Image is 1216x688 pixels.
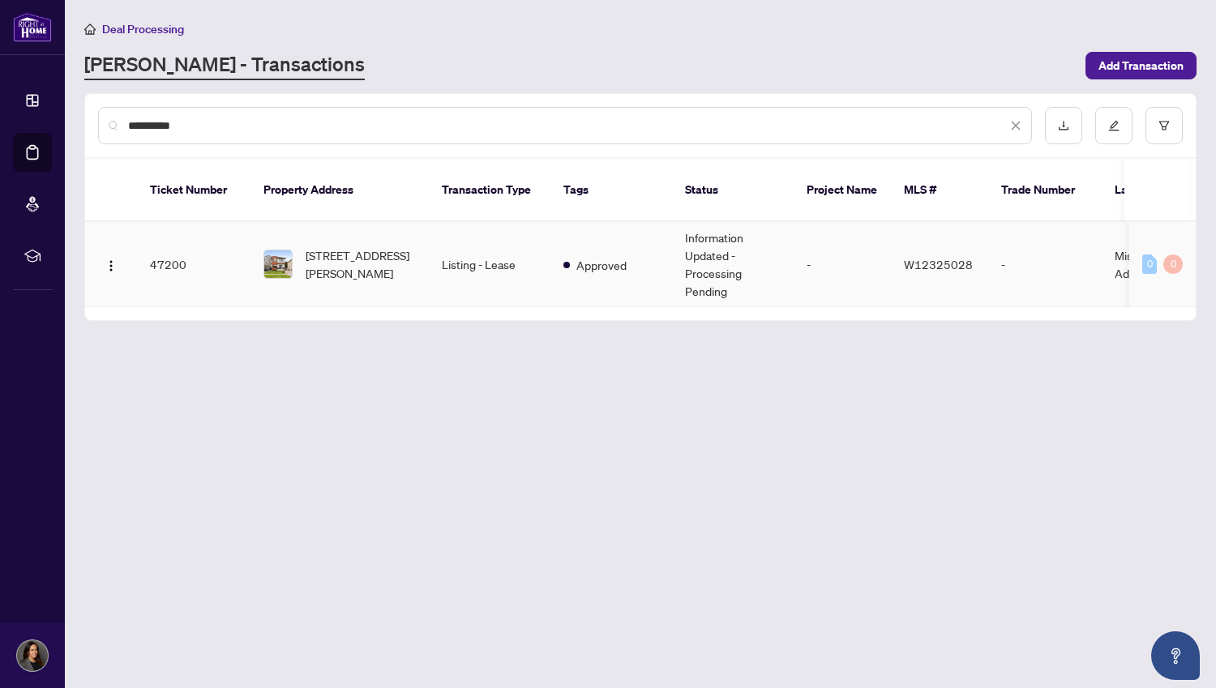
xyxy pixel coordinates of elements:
th: Property Address [250,159,429,222]
span: home [84,24,96,35]
span: Approved [576,256,627,274]
img: Logo [105,259,118,272]
a: [PERSON_NAME] - Transactions [84,51,365,80]
div: 0 [1163,254,1183,274]
span: filter [1158,120,1170,131]
td: 47200 [137,222,250,307]
button: edit [1095,107,1133,144]
th: Project Name [794,159,891,222]
button: download [1045,107,1082,144]
span: Add Transaction [1098,53,1184,79]
th: MLS # [891,159,988,222]
span: close [1010,120,1021,131]
span: [STREET_ADDRESS][PERSON_NAME] [306,246,416,282]
span: edit [1108,120,1120,131]
img: Profile Icon [17,640,48,671]
th: Transaction Type [429,159,550,222]
img: thumbnail-img [264,250,292,278]
th: Status [672,159,794,222]
div: 0 [1142,254,1157,274]
th: Ticket Number [137,159,250,222]
th: Tags [550,159,672,222]
img: logo [13,12,52,42]
span: download [1058,120,1069,131]
span: Deal Processing [102,22,184,36]
span: W12325028 [904,257,973,271]
td: Listing - Lease [429,222,550,307]
td: - [794,222,891,307]
th: Trade Number [988,159,1102,222]
button: Open asap [1151,631,1200,680]
td: - [988,222,1102,307]
button: Logo [98,251,124,277]
button: Add Transaction [1085,52,1197,79]
button: filter [1145,107,1183,144]
td: Information Updated - Processing Pending [672,222,794,307]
